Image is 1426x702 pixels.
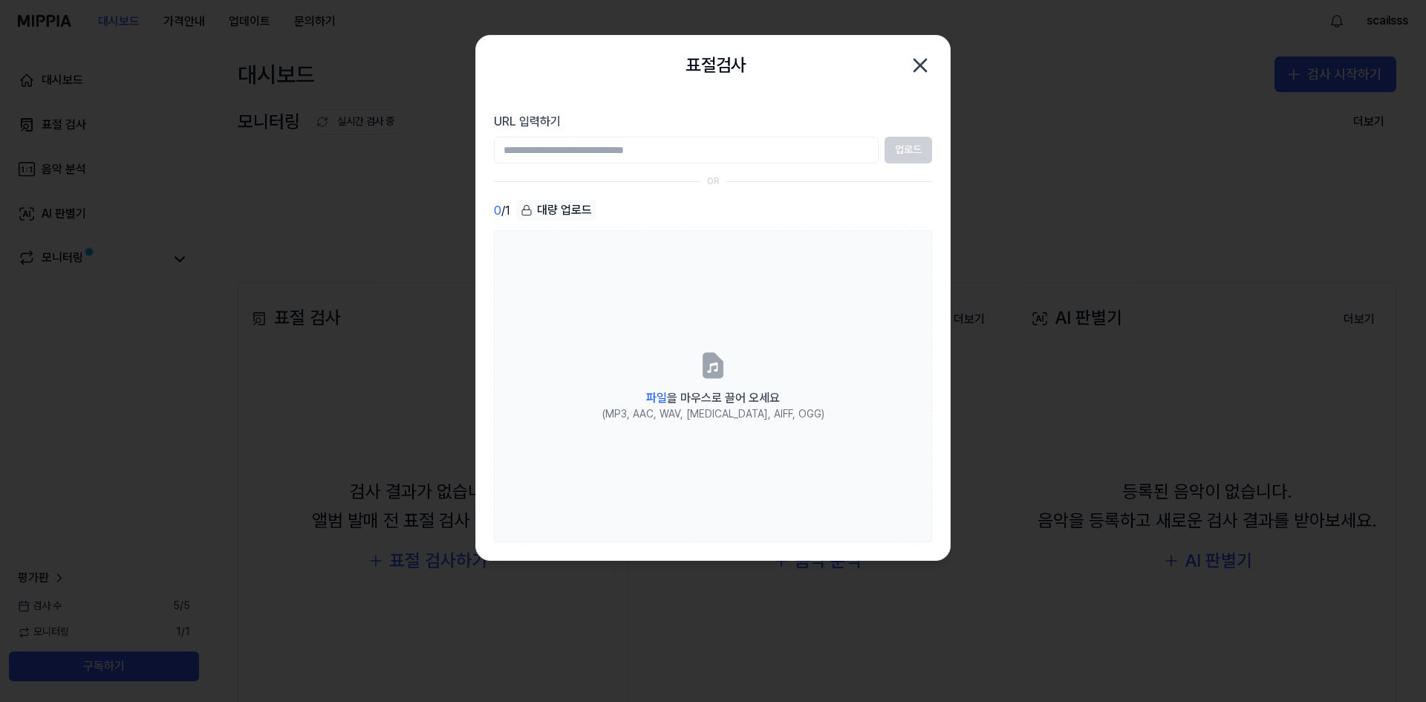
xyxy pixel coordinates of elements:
[646,391,667,405] span: 파일
[646,391,780,405] span: 을 마우스로 끌어 오세요
[602,407,824,422] div: (MP3, AAC, WAV, [MEDICAL_DATA], AIFF, OGG)
[494,200,510,221] div: / 1
[494,202,501,220] span: 0
[686,51,746,79] h2: 표절검사
[516,200,596,221] button: 대량 업로드
[494,113,932,131] label: URL 입력하기
[707,175,720,188] div: OR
